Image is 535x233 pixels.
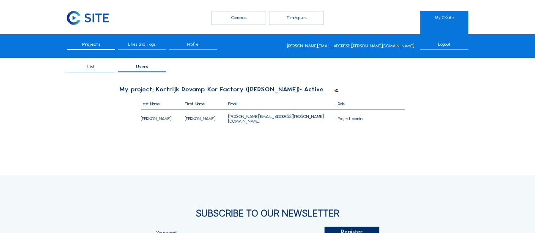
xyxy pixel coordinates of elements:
span: List [88,65,95,69]
div: Logout [420,42,468,50]
span: Likes and Tags [128,42,156,47]
a: My C-Site [420,11,468,25]
div: [PERSON_NAME][EMAIL_ADDRESS][PERSON_NAME][DOMAIN_NAME] [287,44,414,49]
div: Timelapses [269,11,324,25]
div: Subscribe to our newsletter [67,209,468,218]
img: C-SITE Logo [67,11,109,25]
span: Users [136,65,148,69]
div: Role [333,97,398,112]
div: Last Name [136,97,179,112]
div: First Name [180,97,223,112]
span: Profile [187,42,198,47]
div: [PERSON_NAME] [180,112,223,126]
span: Projects [82,42,100,47]
a: C-SITE Logo [67,11,115,25]
div: My project: Kortrijk Revamp Kor Factory ([PERSON_NAME]) [120,86,324,93]
div: Email [223,97,333,112]
span: - Active [299,85,324,93]
div: [PERSON_NAME][EMAIL_ADDRESS][PERSON_NAME][DOMAIN_NAME] [223,110,333,129]
div: [PERSON_NAME] [136,112,179,126]
div: project admin [338,117,393,121]
div: Cameras [211,11,266,25]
